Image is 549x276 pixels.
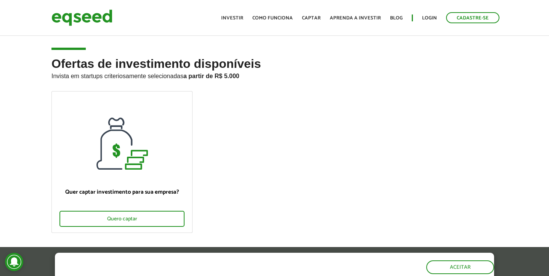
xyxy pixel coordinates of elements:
a: Como funciona [252,16,293,21]
div: Quero captar [59,211,185,227]
a: Cadastre-se [446,12,499,23]
p: Invista em startups criteriosamente selecionadas [51,71,498,80]
a: Blog [390,16,403,21]
a: Investir [221,16,243,21]
a: Captar [302,16,321,21]
a: Aprenda a investir [330,16,381,21]
h2: Ofertas de investimento disponíveis [51,57,498,91]
a: Login [422,16,437,21]
a: Quer captar investimento para sua empresa? Quero captar [51,91,193,233]
strong: a partir de R$ 5.000 [183,73,239,79]
p: Quer captar investimento para sua empresa? [59,189,185,196]
button: Aceitar [426,260,494,274]
img: EqSeed [51,8,112,28]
